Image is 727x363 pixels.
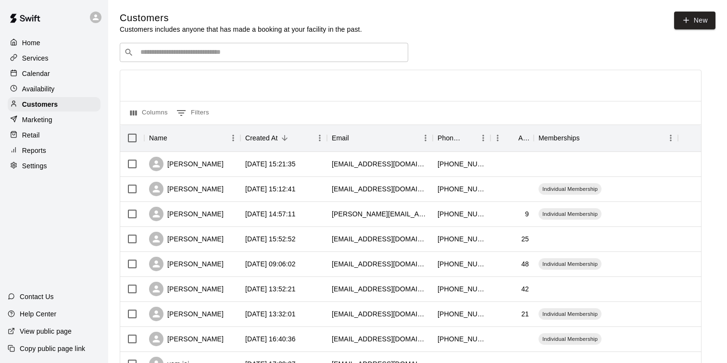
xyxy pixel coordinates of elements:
button: Sort [278,131,291,145]
div: Name [149,125,167,151]
div: Email [332,125,349,151]
div: Individual Membership [539,333,602,345]
p: Customers includes anyone that has made a booking at your facility in the past. [120,25,362,34]
button: Sort [463,131,476,145]
button: Sort [167,131,181,145]
div: 2025-10-13 14:57:11 [245,209,296,219]
p: Calendar [22,69,50,78]
div: [PERSON_NAME] [149,157,224,171]
a: Retail [8,128,100,142]
div: [PERSON_NAME] [149,282,224,296]
a: Availability [8,82,100,96]
button: Show filters [174,105,212,121]
div: Email [327,125,433,151]
span: Individual Membership [539,260,602,268]
div: +17742634200 [438,259,486,269]
p: Customers [22,100,58,109]
p: Services [22,53,49,63]
div: Age [490,125,534,151]
a: Marketing [8,113,100,127]
span: Individual Membership [539,335,602,343]
div: +18136255801 [438,309,486,319]
div: Phone Number [433,125,490,151]
span: Individual Membership [539,310,602,318]
p: Reports [22,146,46,155]
p: Marketing [22,115,52,125]
div: +12392986514 [438,159,486,169]
a: New [674,12,715,29]
div: 2025-10-13 15:21:35 [245,159,296,169]
div: Created At [240,125,327,151]
button: Sort [349,131,363,145]
button: Menu [490,131,505,145]
div: +16502857122 [438,184,486,194]
div: Search customers by name or email [120,43,408,62]
button: Sort [505,131,518,145]
div: tan31us@gmail.com [332,284,428,294]
a: Customers [8,97,100,112]
p: Retail [22,130,40,140]
a: Calendar [8,66,100,81]
div: shivak.kumbham@gmail.com [332,209,428,219]
div: Individual Membership [539,258,602,270]
div: 25 [521,234,529,244]
div: Individual Membership [539,183,602,195]
button: Menu [226,131,240,145]
div: +12017579487 [438,284,486,294]
div: samaarthkjp@gmail.com [332,309,428,319]
p: Settings [22,161,47,171]
p: Contact Us [20,292,54,301]
a: Settings [8,159,100,173]
button: Menu [418,131,433,145]
div: Name [144,125,240,151]
div: [PERSON_NAME] [149,182,224,196]
div: [PERSON_NAME] [149,257,224,271]
button: Sort [580,131,593,145]
a: Reports [8,143,100,158]
button: Menu [476,131,490,145]
a: Services [8,51,100,65]
div: 2025-10-12 09:06:02 [245,259,296,269]
button: Menu [664,131,678,145]
span: Individual Membership [539,210,602,218]
div: +12514081000 [438,209,486,219]
p: Availability [22,84,55,94]
div: Individual Membership [539,208,602,220]
p: View public page [20,326,72,336]
a: Home [8,36,100,50]
button: Select columns [128,105,170,121]
button: Menu [313,131,327,145]
div: 2025-10-12 15:52:52 [245,234,296,244]
div: sriramreddy6@gmail.com [332,184,428,194]
div: 9 [525,209,529,219]
div: Created At [245,125,278,151]
p: Home [22,38,40,48]
div: alislandscaping@gmail.com [332,259,428,269]
div: anu.patilusa@gmail.com [332,334,428,344]
div: Individual Membership [539,308,602,320]
h5: Customers [120,12,362,25]
div: +18135261549 [438,334,486,344]
div: Phone Number [438,125,463,151]
p: Help Center [20,309,56,319]
div: [PERSON_NAME] [149,332,224,346]
div: [PERSON_NAME] [149,207,224,221]
div: Memberships [539,125,580,151]
div: 21 [521,309,529,319]
div: 2025-10-06 16:40:36 [245,334,296,344]
div: anishkatragadda@icloud.com [332,234,428,244]
div: [PERSON_NAME] [149,232,224,246]
div: Age [518,125,529,151]
div: vikashkabra83@gmail.com [332,159,428,169]
div: 42 [521,284,529,294]
div: 2025-10-13 15:12:41 [245,184,296,194]
p: Copy public page link [20,344,85,353]
div: 2025-10-07 13:32:01 [245,309,296,319]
